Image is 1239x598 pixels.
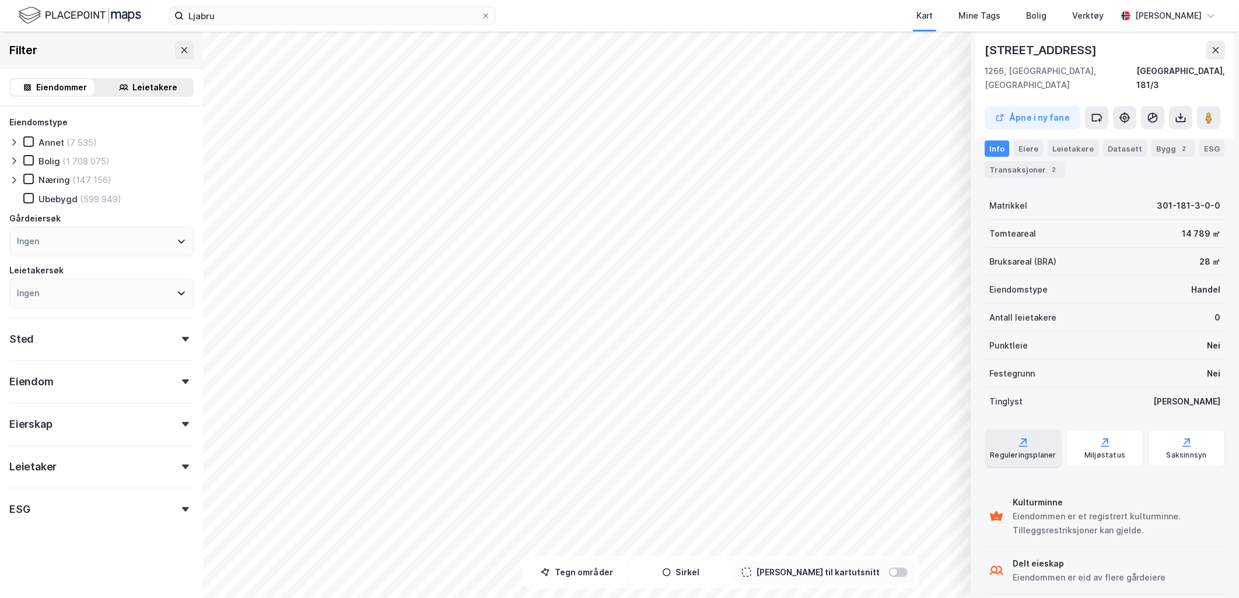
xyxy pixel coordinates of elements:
div: 2 [1048,164,1060,175]
div: Matrikkel [989,199,1027,213]
div: Eiendomstype [989,283,1048,297]
div: Leietakere [133,80,178,94]
div: Gårdeiersøk [9,212,61,226]
div: [PERSON_NAME] til kartutsnitt [756,565,880,579]
div: Antall leietakere [989,311,1056,325]
button: Åpne i ny fane [985,106,1080,129]
div: 14 789 ㎡ [1182,227,1220,241]
div: [PERSON_NAME] [1135,9,1202,23]
div: Bruksareal (BRA) [989,255,1056,269]
div: (147 156) [72,174,111,185]
div: Annet [38,137,64,148]
div: Leietakere [1048,140,1098,157]
div: Bolig [1026,9,1046,23]
div: Saksinnsyn [1167,451,1207,460]
div: Eiendommen er et registrert kulturminne. Tilleggsrestriksjoner kan gjelde. [1013,509,1220,537]
div: Nei [1207,339,1220,353]
div: Delt eieskap [1013,557,1165,571]
div: Mine Tags [958,9,1000,23]
div: Bolig [38,156,60,167]
div: Ubebygd [38,194,78,205]
div: Kulturminne [1013,495,1220,509]
iframe: Chat Widget [1181,542,1239,598]
div: Eierskap [9,417,52,431]
div: Næring [38,174,70,185]
div: ESG [1199,140,1224,157]
div: Tinglyst [989,395,1023,409]
div: Ingen [17,234,39,248]
div: Miljøstatus [1084,451,1125,460]
div: Eiere [1014,140,1043,157]
div: Tomteareal [989,227,1036,241]
div: Reguleringsplaner [990,451,1056,460]
input: Søk på adresse, matrikkel, gårdeiere, leietakere eller personer [184,7,481,24]
div: 301-181-3-0-0 [1157,199,1220,213]
div: Filter [9,41,37,59]
div: Eiendom [9,375,54,389]
div: 0 [1214,311,1220,325]
div: Eiendommen er eid av flere gårdeiere [1013,571,1165,585]
div: Leietaker [9,460,57,474]
div: Nei [1207,367,1220,381]
div: Eiendommer [37,80,87,94]
div: Ingen [17,286,39,300]
div: (1 708 075) [62,156,110,167]
img: logo.f888ab2527a4732fd821a326f86c7f29.svg [19,5,141,26]
div: Transaksjoner [985,161,1065,178]
div: Leietakersøk [9,263,64,277]
div: (7 535) [66,137,97,148]
div: Sted [9,332,34,346]
div: Info [985,140,1009,157]
div: Kart [916,9,933,23]
div: 1266, [GEOGRAPHIC_DATA], [GEOGRAPHIC_DATA] [985,64,1136,92]
div: ESG [9,502,30,516]
div: Punktleie [989,339,1028,353]
div: [STREET_ADDRESS] [985,41,1099,59]
div: [GEOGRAPHIC_DATA], 181/3 [1136,64,1225,92]
div: 2 [1178,143,1190,154]
div: [PERSON_NAME] [1153,395,1220,409]
button: Tegn områder [527,561,626,584]
div: Verktøy [1072,9,1104,23]
div: 28 ㎡ [1199,255,1220,269]
div: Eiendomstype [9,115,68,129]
button: Sirkel [631,561,730,584]
div: Datasett [1103,140,1147,157]
div: Handel [1191,283,1220,297]
div: Bygg [1151,140,1195,157]
div: Festegrunn [989,367,1035,381]
div: (599 949) [80,194,121,205]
